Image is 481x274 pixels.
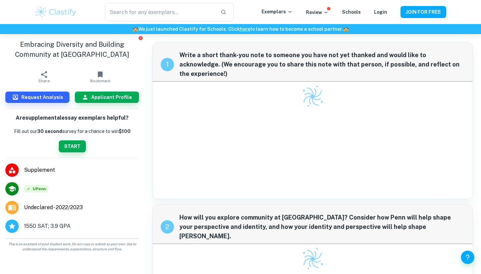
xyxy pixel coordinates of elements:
[24,166,139,174] span: Supplement
[298,82,327,111] img: Clastify logo
[161,58,174,71] div: recipe
[3,242,142,252] span: This is an example of past student work. Do not copy or submit as your own. Use to understand the...
[90,79,111,83] span: Bookmark
[35,5,77,19] img: Clastify logo
[374,9,387,15] a: Login
[5,92,69,103] button: Request Analysis
[72,67,128,86] button: Bookmark
[14,128,131,135] p: Fill out our survey for a chance to win
[240,26,250,32] a: here
[24,203,88,212] a: Major and Application Year
[1,25,480,33] h6: We just launched Clastify for Schools. Click to learn how to become a school partner.
[138,35,143,40] button: Report issue
[24,185,48,192] div: Accepted: University of Pennsylvania
[21,94,63,101] h6: Request Analysis
[179,213,465,241] span: How will you explore community at [GEOGRAPHIC_DATA]? Consider how Penn will help shape your persp...
[75,92,139,103] button: Applicant Profile
[24,222,70,230] span: 1550 SAT; 3.9 GPA
[37,129,62,134] b: 30 second
[5,39,139,59] h1: Embracing Diversity and Building Community at [GEOGRAPHIC_DATA]
[24,185,48,192] span: UPenn
[59,140,86,152] button: START
[179,50,465,79] span: Write a short thank-you note to someone you have not yet thanked and would like to acknowledge. (...
[343,26,349,32] span: 🏫
[342,9,361,15] a: Schools
[306,9,329,16] p: Review
[262,8,293,15] p: Exemplars
[38,79,50,83] span: Share
[24,203,83,212] span: Undeclared - 2022/2023
[400,6,446,18] button: JOIN FOR FREE
[298,244,327,274] img: Clastify logo
[461,251,474,264] button: Help and Feedback
[133,26,138,32] span: 🏫
[16,114,129,122] h6: Are supplemental essay exemplars helpful?
[91,94,132,101] h6: Applicant Profile
[16,67,72,86] button: Share
[105,3,215,21] input: Search for any exemplars...
[119,129,131,134] strong: $100
[161,220,174,234] div: recipe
